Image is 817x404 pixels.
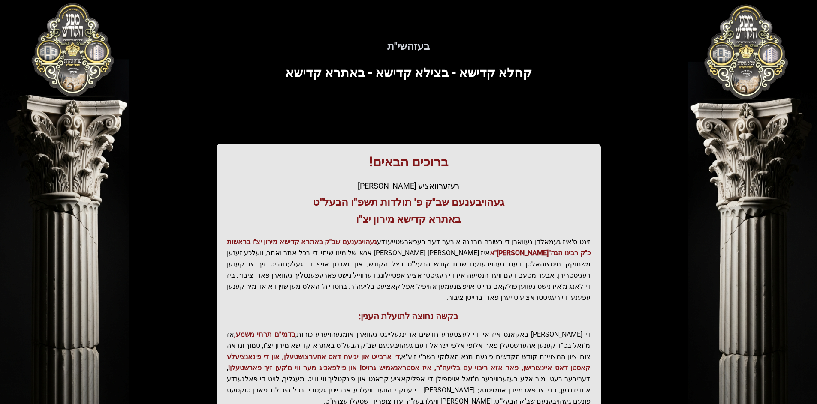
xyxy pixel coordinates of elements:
[227,154,591,170] h1: ברוכים הבאים!
[148,39,669,53] h5: בעזהשי"ת
[234,330,295,338] span: בדמי"ם תרתי משמע,
[227,238,591,257] span: געהויבענעם שב"ק באתרא קדישא מירון יצ"ו בראשות כ"ק רבינו הגה"[PERSON_NAME]"א
[227,310,591,322] h3: בקשה נחוצה לתועלת הענין:
[227,195,591,209] h3: געהויבענעם שב"ק פ' תולדות תשפ"ו הבעל"ט
[227,236,591,303] p: זינט ס'איז געמאלדן געווארן די בשורה מרנינה איבער דעם בעפארשטייענדע איז [PERSON_NAME] [PERSON_NAME...
[227,353,591,372] span: די ארבייט און יגיעה דאס אהערצושטעלן, און די פינאנציעלע קאסטן דאס איינצורישן, פאר אזא ריבוי עם בלי...
[227,212,591,226] h3: באתרא קדישא מירון יצ"ו
[227,180,591,192] div: רעזערוואציע [PERSON_NAME]
[285,65,532,80] span: קהלא קדישא - בצילא קדישא - באתרא קדישא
